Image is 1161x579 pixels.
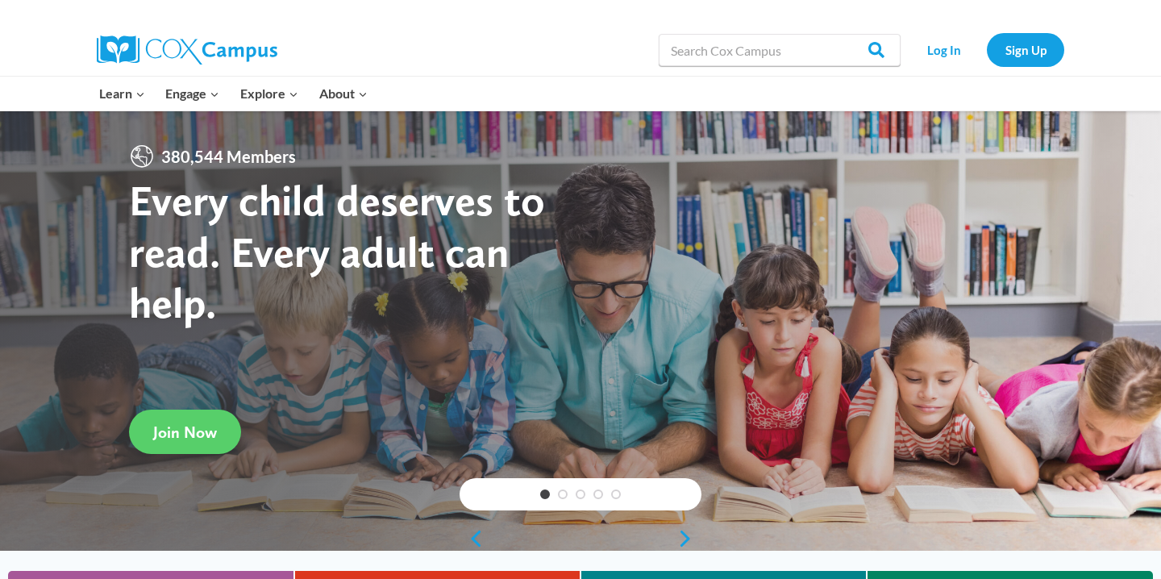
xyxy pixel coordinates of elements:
[165,83,219,104] span: Engage
[129,410,241,454] a: Join Now
[659,34,901,66] input: Search Cox Campus
[987,33,1064,66] a: Sign Up
[460,523,701,555] div: content slider buttons
[558,489,568,499] a: 2
[593,489,603,499] a: 4
[153,423,217,442] span: Join Now
[129,174,545,328] strong: Every child deserves to read. Every adult can help.
[611,489,621,499] a: 5
[99,83,145,104] span: Learn
[319,83,368,104] span: About
[240,83,298,104] span: Explore
[540,489,550,499] a: 1
[909,33,1064,66] nav: Secondary Navigation
[97,35,277,65] img: Cox Campus
[155,144,302,169] span: 380,544 Members
[460,529,484,548] a: previous
[677,529,701,548] a: next
[576,489,585,499] a: 3
[909,33,979,66] a: Log In
[89,77,377,110] nav: Primary Navigation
